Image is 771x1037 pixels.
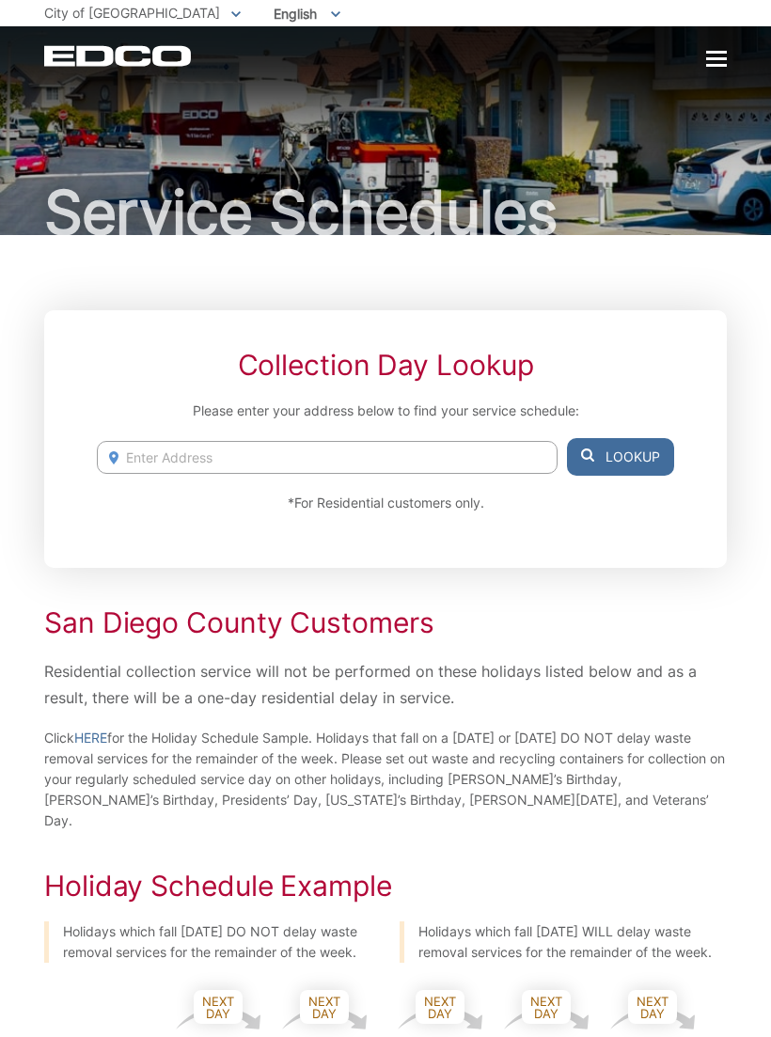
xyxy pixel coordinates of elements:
p: Click for the Holiday Schedule Sample. Holidays that fall on a [DATE] or [DATE] DO NOT delay wast... [44,728,727,831]
span: Next Day [194,990,243,1024]
p: Residential collection service will not be performed on these holidays listed below and as a resu... [44,658,727,711]
h2: San Diego County Customers [44,605,727,639]
h1: Service Schedules [44,182,727,243]
span: Next Day [416,990,464,1024]
a: EDCD logo. Return to the homepage. [44,45,194,67]
p: *For Residential customers only. [97,493,674,513]
p: Holidays which fall [DATE] DO NOT delay waste removal services for the remainder of the week. [63,921,371,963]
p: Please enter your address below to find your service schedule: [97,401,674,421]
span: Next Day [300,990,349,1024]
span: Next Day [628,990,677,1024]
span: City of [GEOGRAPHIC_DATA] [44,5,220,21]
p: Holidays which fall [DATE] WILL delay waste removal services for the remainder of the week. [418,921,727,963]
input: Enter Address [97,441,558,474]
a: HERE [74,728,107,748]
h2: Holiday Schedule Example [44,869,727,903]
button: Lookup [567,438,674,476]
span: Next Day [522,990,571,1024]
h2: Collection Day Lookup [97,348,674,382]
